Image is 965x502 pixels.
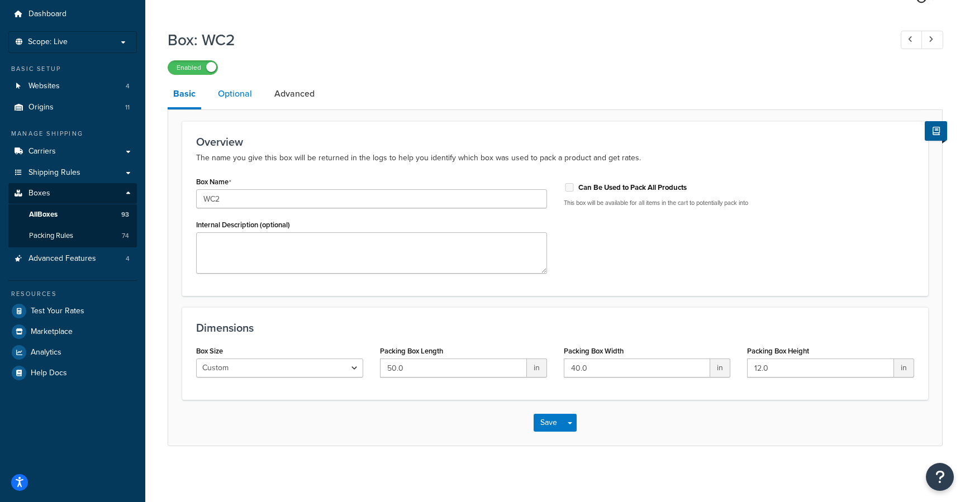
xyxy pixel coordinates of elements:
[8,183,137,204] a: Boxes
[8,4,137,25] a: Dashboard
[8,226,137,246] a: Packing Rules74
[8,64,137,74] div: Basic Setup
[564,347,624,355] label: Packing Box Width
[8,204,137,225] a: AllBoxes93
[901,31,923,49] a: Previous Record
[8,301,137,321] a: Test Your Rates
[8,97,137,118] a: Origins11
[125,103,130,112] span: 11
[28,147,56,156] span: Carriers
[29,231,73,241] span: Packing Rules
[168,29,880,51] h1: Box: WC2
[534,414,564,432] button: Save
[8,162,137,183] a: Shipping Rules
[8,76,137,97] li: Websites
[8,248,137,269] li: Advanced Features
[31,369,67,378] span: Help Docs
[196,136,914,148] h3: Overview
[8,129,137,138] div: Manage Shipping
[28,189,50,198] span: Boxes
[126,82,130,91] span: 4
[925,121,947,141] button: Show Help Docs
[28,103,54,112] span: Origins
[710,358,730,377] span: in
[196,178,231,187] label: Box Name
[29,210,58,219] span: All Boxes
[28,254,96,264] span: Advanced Features
[28,37,68,47] span: Scope: Live
[527,358,547,377] span: in
[894,358,914,377] span: in
[8,226,137,246] li: Packing Rules
[126,254,130,264] span: 4
[926,463,954,491] button: Open Resource Center
[564,199,915,207] p: This box will be available for all items in the cart to potentially pack into
[196,322,914,334] h3: Dimensions
[122,231,129,241] span: 74
[28,168,80,178] span: Shipping Rules
[196,151,914,165] p: The name you give this box will be returned in the logs to help you identify which box was used t...
[28,82,60,91] span: Websites
[8,322,137,342] a: Marketplace
[8,76,137,97] a: Websites4
[564,183,575,192] input: This option can't be selected because the box is assigned to a dimensional rule
[8,363,137,383] a: Help Docs
[747,347,809,355] label: Packing Box Height
[31,327,73,337] span: Marketplace
[196,221,290,229] label: Internal Description (optional)
[380,347,443,355] label: Packing Box Length
[168,80,201,109] a: Basic
[8,342,137,362] a: Analytics
[8,289,137,299] div: Resources
[168,61,217,74] label: Enabled
[8,141,137,162] a: Carriers
[28,9,66,19] span: Dashboard
[8,183,137,247] li: Boxes
[121,210,129,219] span: 93
[921,31,943,49] a: Next Record
[578,183,687,193] label: Can Be Used to Pack All Products
[31,348,61,357] span: Analytics
[8,248,137,269] a: Advanced Features4
[31,307,84,316] span: Test Your Rates
[8,97,137,118] li: Origins
[212,80,258,107] a: Optional
[269,80,320,107] a: Advanced
[196,347,223,355] label: Box Size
